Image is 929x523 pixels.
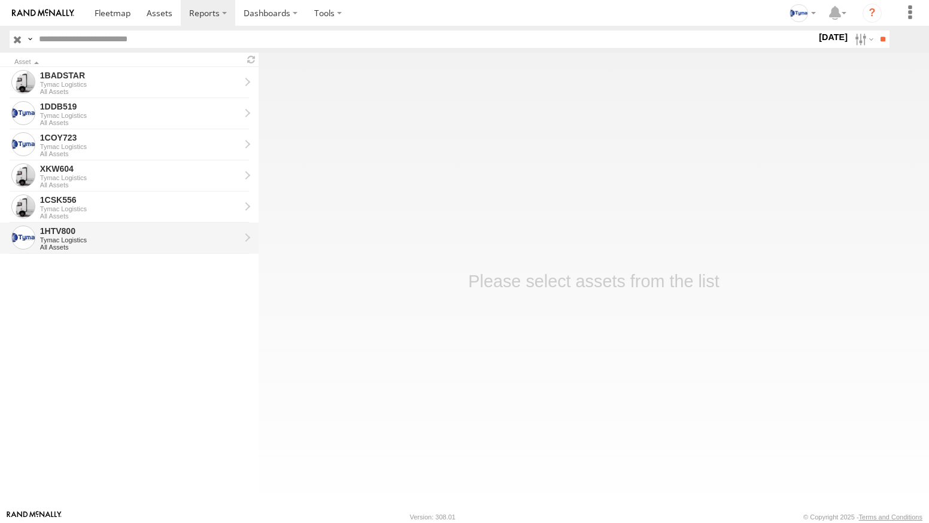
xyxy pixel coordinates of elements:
div: 1HTV800 - View Asset History [40,226,240,236]
div: All Assets [40,244,240,251]
div: Click to Sort [14,59,239,65]
div: Tymac Logistics [40,143,240,150]
div: © Copyright 2025 - [803,513,922,521]
div: Tymac Logistics [40,205,240,212]
div: 1COY723 - View Asset History [40,132,240,143]
span: Refresh [244,54,259,65]
a: Terms and Conditions [859,513,922,521]
div: Gray Wiltshire [785,4,820,22]
div: Tymac Logistics [40,236,240,244]
div: Tymac Logistics [40,112,240,119]
div: 1BADSTAR - View Asset History [40,70,240,81]
div: Version: 308.01 [410,513,456,521]
div: Tymac Logistics [40,174,240,181]
div: All Assets [40,150,240,157]
div: XKW604 - View Asset History [40,163,240,174]
label: [DATE] [816,31,850,44]
div: All Assets [40,119,240,126]
div: Tymac Logistics [40,81,240,88]
div: 1DDB519 - View Asset History [40,101,240,112]
i: ? [863,4,882,23]
label: Search Query [25,31,35,48]
div: 1CSK556 - View Asset History [40,194,240,205]
a: Visit our Website [7,511,62,523]
div: All Assets [40,212,240,220]
label: Search Filter Options [850,31,876,48]
div: All Assets [40,181,240,188]
div: All Assets [40,88,240,95]
img: rand-logo.svg [12,9,74,17]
